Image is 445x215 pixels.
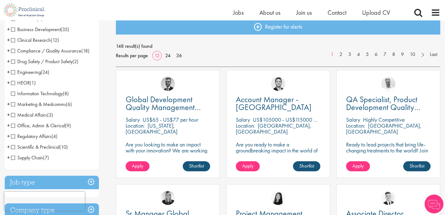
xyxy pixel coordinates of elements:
a: 6 [372,51,381,58]
span: Apply [242,163,253,169]
span: QA Specialist, Product Development Quality (PDQ) [346,94,420,120]
span: Clinical Research [11,37,51,43]
img: Parker Jensen [271,77,285,91]
img: Numhom Sudsok [271,191,285,205]
span: Results per page [116,51,148,60]
a: Shortlist [183,161,210,171]
span: Clinical Research [11,37,59,43]
p: US$105000 - US$115000 per annum [253,116,336,123]
img: Alex Bill [161,77,175,91]
p: US$65 - US$77 per hour [143,116,198,123]
a: Apply [236,161,260,171]
a: Shortlist [403,161,431,171]
span: Location: [126,122,145,129]
a: 5 [363,51,372,58]
span: Account Manager - [GEOGRAPHIC_DATA] [236,94,312,113]
a: 2 [336,51,345,58]
a: 1 [328,51,337,58]
span: Information Technology [11,90,63,97]
span: + [7,46,10,55]
span: Scientific & Preclinical [11,144,68,150]
span: Compliance / Quality Assurance [11,47,90,54]
span: (24) [41,69,49,75]
a: 24 [163,52,173,59]
p: [US_STATE], [GEOGRAPHIC_DATA] [126,122,177,135]
span: Medical Affairs [11,112,47,118]
p: [GEOGRAPHIC_DATA], [GEOGRAPHIC_DATA] [236,122,311,135]
p: Highly Competitive [363,116,405,123]
img: Chatbot [425,195,443,213]
span: Apply [352,163,364,169]
span: + [7,121,10,130]
p: Are you looking to make an impact with your innovation? We are working with a well-established ph... [126,141,210,171]
span: (7) [43,154,49,161]
span: + [7,35,10,45]
span: Drug Safety / Product Safety [11,58,73,65]
span: Apply [132,163,143,169]
a: Global Development Quality Management (GCP) [126,96,210,111]
a: 4 [354,51,363,58]
span: Regulatory Affairs [11,133,52,140]
span: Engineering [11,69,49,75]
span: Jobs [233,8,244,17]
a: 36 [174,52,184,59]
span: HEOR [11,80,30,86]
a: About us [259,8,280,17]
span: Drug Safety / Product Safety [11,58,79,65]
span: Medical Affairs [11,112,53,118]
a: 7 [380,51,389,58]
a: 3 [345,51,354,58]
span: (10) [59,144,68,150]
span: + [7,153,10,162]
a: Contact [328,8,346,17]
span: (12) [51,37,59,43]
a: Account Manager - [GEOGRAPHIC_DATA] [236,96,320,111]
span: + [7,57,10,66]
span: Salary [346,116,360,123]
span: (3) [47,112,53,118]
span: Supply Chain [11,154,43,161]
span: Location: [236,122,255,129]
a: Join us [296,8,312,17]
a: Register for alerts [116,19,440,35]
a: QA Specialist, Product Development Quality (PDQ) [346,96,431,111]
p: [GEOGRAPHIC_DATA], [GEOGRAPHIC_DATA] [346,122,421,135]
span: + [7,110,10,119]
a: Upload CV [362,8,390,17]
span: (6) [66,101,72,107]
span: (1) [30,80,36,86]
span: (8) [63,90,69,97]
span: Business Development [11,26,69,33]
span: Regulatory Affairs [11,133,57,140]
a: 10 [407,51,418,58]
a: Last [427,51,440,58]
span: (2) [73,58,79,65]
img: Nicolas Daniel [381,191,395,205]
span: Marketing & Medcomms [11,101,72,107]
span: Global Development Quality Management (GCP) [126,94,201,120]
a: Apply [126,161,149,171]
a: 12 [152,52,162,59]
span: Office, Admin & Clerical [11,122,71,129]
img: Janelle Jones [161,191,175,205]
span: 148 result(s) found [116,41,440,51]
a: Joshua Bye [381,77,395,91]
iframe: reCAPTCHA [4,192,85,211]
span: + [7,142,10,152]
span: Compliance / Quality Assurance [11,47,81,54]
span: + [7,131,10,141]
span: (4) [52,133,57,140]
a: 9 [398,51,407,58]
p: Are you ready to make a groundbreaking impact in the world of biotechnology? Join a growing compa... [236,141,320,171]
span: Engineering [11,69,41,75]
p: Ready to lead projects that bring life-changing treatments to the world? Join our client at the f... [346,141,431,171]
span: + [7,67,10,77]
span: Scientific & Preclinical [11,144,59,150]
